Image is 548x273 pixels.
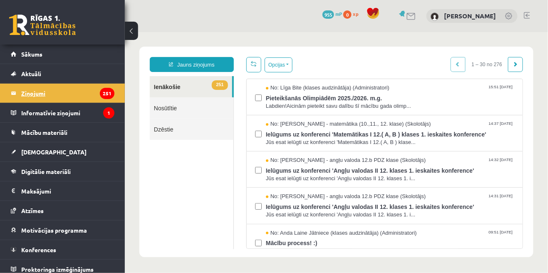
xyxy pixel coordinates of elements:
[11,201,114,220] a: Atzīmes
[11,240,114,259] a: Konferences
[343,10,362,17] a: 0 xp
[11,45,114,64] a: Sākums
[341,25,384,40] span: 1 – 30 no 276
[9,15,76,35] a: Rīgas 1. Tālmācības vidusskola
[21,226,87,234] span: Motivācijas programma
[141,143,389,151] span: Jūs esat ielūgti uz konferenci 'Angļu valodas II 12. klases 1. i...
[322,10,342,17] a: 955 mP
[11,123,114,142] a: Mācību materiāli
[21,246,56,253] span: Konferences
[21,103,114,122] legend: Informatīvie ziņojumi
[141,70,389,78] span: Labdien!Aicinām pieteikt savu dalību šī mācību gada olimp...
[362,197,389,204] span: 09:51 [DATE]
[11,221,114,240] a: Motivācijas programma
[141,132,389,143] span: Ielūgums uz konferenci 'Angļu valodas II 12. klases 1. ieskaites konference'
[444,12,496,20] a: [PERSON_NAME]
[21,148,87,156] span: [DEMOGRAPHIC_DATA]
[141,169,389,179] span: Ielūgums uz konferenci 'Angļu valodas II 12. klases 1. ieskaites konference'
[25,44,107,65] a: 251Ienākošie
[362,88,389,94] span: 14:37 [DATE]
[141,205,389,215] span: Mācību process! :)
[21,84,114,103] legend: Ziņojumi
[21,266,94,273] span: Proktoringa izmēģinājums
[21,50,42,58] span: Sākums
[87,48,103,58] span: 251
[141,215,389,223] span: Labdien!
[141,96,389,107] span: Ielūgums uz konferenci 'Matemātikas I 12.( A, B ) klases 1. ieskaites konference'
[431,12,439,21] img: Oskars Raģis
[11,181,114,201] a: Maksājumi
[141,107,389,114] span: Jūs esat ielūgti uz konferenci 'Matemātikas I 12.( A, B ) klase...
[141,124,389,150] a: No: [PERSON_NAME] - angļu valoda 12.b PDZ klase (Skolotājs) 14:32 [DATE] Ielūgums uz konferenci '...
[140,25,168,40] button: Opcijas
[100,88,114,99] i: 251
[335,10,342,17] span: mP
[141,88,389,114] a: No: [PERSON_NAME] - matemātika (10.,11., 12. klase) (Skolotājs) 14:37 [DATE] Ielūgums uz konferen...
[21,70,41,77] span: Aktuāli
[362,52,389,58] span: 15:51 [DATE]
[25,65,109,87] a: Nosūtītie
[141,197,292,205] span: No: Anda Laine Jātniece (klases audzinātāja) (Administratori)
[25,25,109,40] a: Jauns ziņojums
[141,60,389,70] span: Pieteikšanās Olimpiādēm 2025./2026. m.g.
[141,197,389,223] a: No: Anda Laine Jātniece (klases audzinātāja) (Administratori) 09:51 [DATE] Mācību process! :) Lab...
[11,103,114,122] a: Informatīvie ziņojumi1
[11,162,114,181] a: Digitālie materiāli
[343,10,352,19] span: 0
[21,181,114,201] legend: Maksājumi
[21,168,71,175] span: Digitālie materiāli
[21,129,67,136] span: Mācību materiāli
[11,84,114,103] a: Ziņojumi251
[353,10,358,17] span: xp
[141,52,265,60] span: No: Līga Bite (klases audzinātāja) (Administratori)
[11,64,114,83] a: Aktuāli
[11,142,114,161] a: [DEMOGRAPHIC_DATA]
[141,179,389,187] span: Jūs esat ielūgti uz konferenci 'Angļu valodas II 12. klases 1. i...
[141,161,301,169] span: No: [PERSON_NAME] - angļu valoda 12.b PDZ klase (Skolotājs)
[25,87,109,108] a: Dzēstie
[322,10,334,19] span: 955
[141,161,389,186] a: No: [PERSON_NAME] - angļu valoda 12.b PDZ klase (Skolotājs) 14:31 [DATE] Ielūgums uz konferenci '...
[141,52,389,78] a: No: Līga Bite (klases audzinātāja) (Administratori) 15:51 [DATE] Pieteikšanās Olimpiādēm 2025./20...
[141,124,301,132] span: No: [PERSON_NAME] - angļu valoda 12.b PDZ klase (Skolotājs)
[362,161,389,167] span: 14:31 [DATE]
[141,88,306,96] span: No: [PERSON_NAME] - matemātika (10.,11., 12. klase) (Skolotājs)
[362,124,389,131] span: 14:32 [DATE]
[103,107,114,119] i: 1
[21,207,44,214] span: Atzīmes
